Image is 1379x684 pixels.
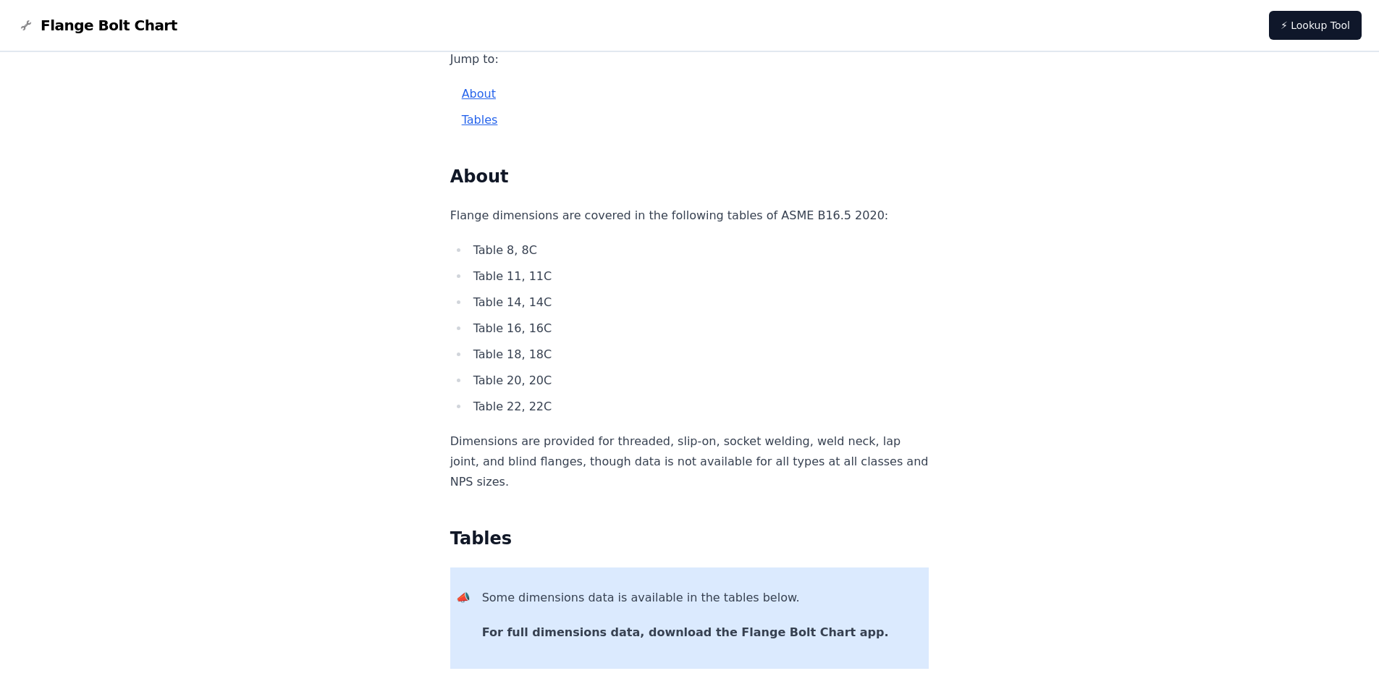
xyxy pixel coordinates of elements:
[469,292,929,313] li: Table 14, 14C
[462,87,496,101] a: About
[469,397,929,417] li: Table 22, 22C
[469,371,929,391] li: Table 20, 20C
[469,240,929,261] li: Table 8, 8C
[450,431,929,492] p: Dimensions are provided for threaded, slip-on, socket welding, weld neck, lap joint, and blind fl...
[450,49,929,69] p: Jump to:
[450,165,929,188] h2: About
[456,588,471,643] p: 📣
[469,318,929,339] li: Table 16, 16C
[17,17,35,34] img: Flange Bolt Chart Logo
[469,266,929,287] li: Table 11, 11C
[41,15,177,35] span: Flange Bolt Chart
[450,527,929,550] h2: Tables
[482,625,889,639] b: For full dimensions data, download the Flange Bolt Chart app.
[1269,11,1362,40] a: ⚡ Lookup Tool
[17,15,177,35] a: Flange Bolt Chart LogoFlange Bolt Chart
[462,113,498,127] a: Tables
[469,345,929,365] li: Table 18, 18C
[482,588,924,608] p: Some dimensions data is available in the tables below.
[450,206,929,226] p: Flange dimensions are covered in the following tables of ASME B16.5 2020:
